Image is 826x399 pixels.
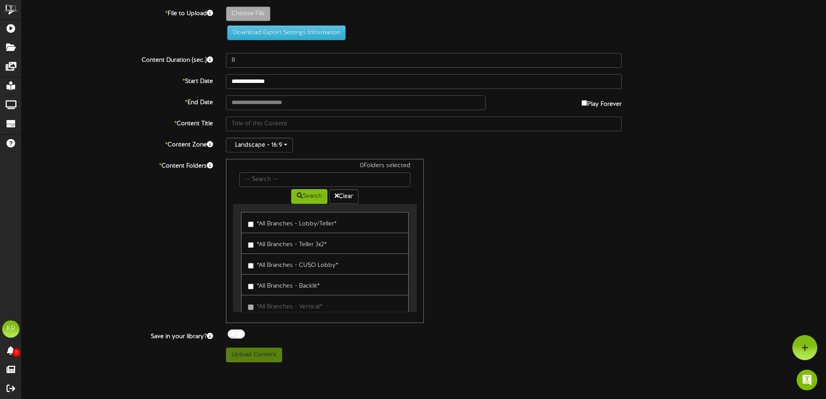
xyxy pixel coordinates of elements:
label: *All Branches - Lobby/Teller* [248,217,337,228]
div: 0 Folders selected [233,161,417,172]
label: *All Branches - CUSO Lobby* [248,258,338,270]
button: Search [291,189,327,204]
input: Title of this Content [226,117,622,131]
span: *All Branches - Vertical* [257,304,322,310]
label: Save in your library? [15,329,219,341]
input: Play Forever [581,100,587,106]
label: File to Upload [15,6,219,18]
button: Download Export Settings Information [227,25,346,40]
div: KR [2,320,19,338]
a: Download Export Settings Information [223,29,346,36]
input: *All Branches - Backlit* [248,284,254,289]
label: Content Title [15,117,219,128]
label: Start Date [15,74,219,86]
label: *All Branches - Teller 3x2* [248,237,327,249]
input: *All Branches - Lobby/Teller* [248,222,254,227]
input: *All Branches - CUSO Lobby* [248,263,254,269]
input: -- Search -- [239,172,410,187]
label: Content Folders [15,159,219,171]
label: Play Forever [581,95,622,109]
label: *All Branches - Backlit* [248,279,320,291]
button: Clear [329,189,359,204]
div: Open Intercom Messenger [797,370,817,390]
button: Landscape - 16:9 [226,138,293,152]
label: End Date [15,95,219,107]
label: Content Zone [15,138,219,149]
button: Upload Content [226,348,282,362]
input: *All Branches - Teller 3x2* [248,242,254,248]
label: Content Duration (sec.) [15,53,219,65]
input: *All Branches - Vertical* [248,304,254,310]
span: 0 [13,348,20,357]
